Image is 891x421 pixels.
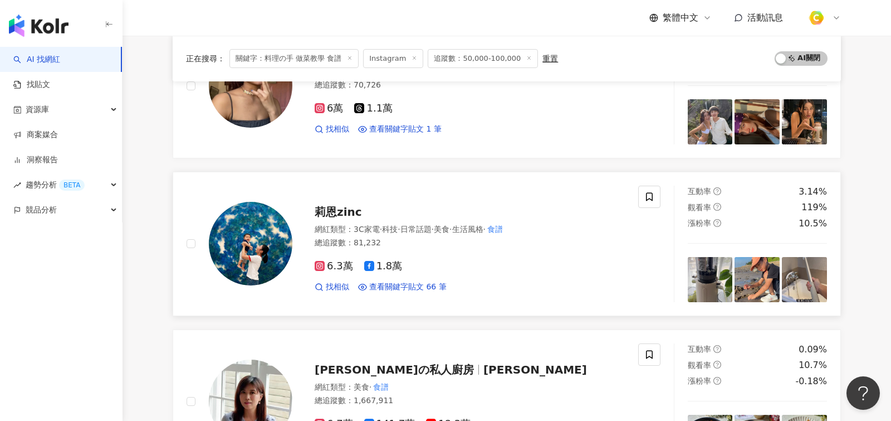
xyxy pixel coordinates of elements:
[688,99,733,144] img: post-image
[782,257,827,302] img: post-image
[363,49,423,68] span: Instagram
[13,181,21,189] span: rise
[735,257,780,302] img: post-image
[173,172,841,316] a: KOL Avatar莉恩zinc網紅類型：3C家電·科技·日常話題·美食·生活風格·食譜總追蹤數：81,2326.3萬1.8萬找相似查看關鍵字貼文 66 筆互動率question-circle3...
[400,225,432,234] span: 日常話題
[315,282,349,293] a: 找相似
[663,12,698,24] span: 繁體中文
[735,99,780,144] img: post-image
[688,345,711,354] span: 互動率
[315,238,625,249] div: 總追蹤數 ： 81,232
[688,203,711,212] span: 觀看率
[13,154,58,166] a: 洞察報告
[26,197,57,222] span: 競品分析
[747,12,783,23] span: 活動訊息
[59,180,85,191] div: BETA
[209,202,292,285] img: KOL Avatar
[315,363,474,376] span: [PERSON_NAME]の私人廚房
[806,7,827,28] img: %E6%96%B9%E5%BD%A2%E7%B4%94.png
[369,124,442,135] span: 查看關鍵字貼文 1 筆
[26,97,49,122] span: 資源庫
[315,124,349,135] a: 找相似
[799,217,827,230] div: 10.5%
[483,225,486,234] span: ·
[795,375,827,388] div: -0.18%
[713,345,721,353] span: question-circle
[688,376,711,385] span: 漲粉率
[449,225,452,234] span: ·
[354,103,393,114] span: 1.1萬
[713,187,721,195] span: question-circle
[13,129,58,141] a: 商案媒合
[326,282,349,293] span: 找相似
[315,205,362,219] span: 莉恩zinc
[315,80,625,91] div: 總追蹤數 ： 70,726
[186,54,225,63] span: 正在搜尋 ：
[799,359,827,371] div: 10.7%
[486,223,505,235] mark: 食譜
[209,44,292,128] img: KOL Avatar
[382,225,398,234] span: 科技
[713,361,721,369] span: question-circle
[799,186,827,198] div: 3.14%
[369,282,447,293] span: 查看關鍵字貼文 66 筆
[428,49,538,68] span: 追蹤數：50,000-100,000
[483,363,587,376] span: [PERSON_NAME]
[315,224,625,235] div: 網紅類型 ：
[452,225,483,234] span: 生活風格
[354,383,369,391] span: 美食
[315,395,625,407] div: 總追蹤數 ： 1,667,911
[398,225,400,234] span: ·
[801,201,827,214] div: 119%
[713,203,721,211] span: question-circle
[26,172,85,197] span: 趨勢分析
[688,257,733,302] img: post-image
[782,99,827,144] img: post-image
[688,361,711,370] span: 觀看率
[434,225,449,234] span: 美食
[369,383,371,391] span: ·
[688,219,711,228] span: 漲粉率
[358,124,442,135] a: 查看關鍵字貼文 1 筆
[688,187,711,196] span: 互動率
[364,260,403,272] span: 1.8萬
[380,225,382,234] span: ·
[229,49,359,68] span: 關鍵字：料理の手 做菜教學 食譜
[326,124,349,135] span: 找相似
[713,377,721,385] span: question-circle
[713,219,721,227] span: question-circle
[799,343,827,356] div: 0.09%
[173,14,841,158] a: KOL Avatartbe_1021網紅類型：母嬰·醫美·藝術與娛樂·美妝時尚·日常話題·教育與學習·家庭總追蹤數：70,7266萬1.1萬找相似查看關鍵字貼文 1 筆互動率question-c...
[846,376,880,410] iframe: Help Scout Beacon - Open
[315,260,353,272] span: 6.3萬
[371,381,390,393] mark: 食譜
[354,225,380,234] span: 3C家電
[542,54,558,63] div: 重置
[315,103,343,114] span: 6萬
[13,54,60,65] a: searchAI 找網紅
[358,282,447,293] a: 查看關鍵字貼文 66 筆
[9,14,68,37] img: logo
[13,79,50,90] a: 找貼文
[315,382,625,393] div: 網紅類型 ：
[432,225,434,234] span: ·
